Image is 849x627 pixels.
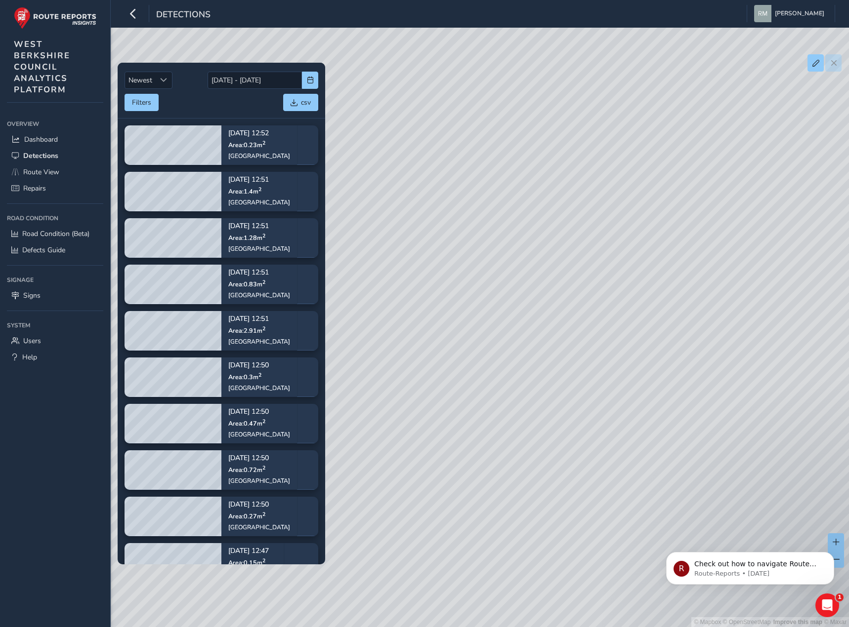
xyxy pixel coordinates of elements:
[22,353,37,362] span: Help
[7,318,103,333] div: System
[228,455,290,462] p: [DATE] 12:50
[262,324,265,332] sup: 2
[262,556,265,564] sup: 2
[228,315,290,322] p: [DATE] 12:51
[836,593,844,601] span: 1
[228,431,290,438] div: [GEOGRAPHIC_DATA]
[754,5,828,22] button: [PERSON_NAME]
[7,349,103,365] a: Help
[23,336,41,346] span: Users
[7,148,103,164] a: Detections
[24,135,58,144] span: Dashboard
[815,593,839,617] iframe: Intercom live chat
[7,211,103,226] div: Road Condition
[262,232,265,239] sup: 2
[23,184,46,193] span: Repairs
[228,523,290,531] div: [GEOGRAPHIC_DATA]
[23,151,58,160] span: Detections
[7,242,103,258] a: Defects Guide
[228,501,290,508] p: [DATE] 12:50
[7,164,103,180] a: Route View
[228,512,265,520] span: Area: 0.27 m
[301,98,311,107] span: csv
[228,198,290,206] div: [GEOGRAPHIC_DATA]
[156,72,172,88] div: Sort by Date
[23,167,59,177] span: Route View
[7,180,103,196] a: Repairs
[7,131,103,148] a: Dashboard
[258,185,261,193] sup: 2
[22,229,89,238] span: Road Condition (Beta)
[228,141,265,149] span: Area: 0.23 m
[228,152,290,160] div: [GEOGRAPHIC_DATA]
[651,531,849,600] iframe: Intercom notifications message
[228,419,265,428] span: Area: 0.47 m
[228,558,265,567] span: Area: 0.15 m
[228,176,290,183] p: [DATE] 12:51
[125,94,159,111] button: Filters
[262,510,265,517] sup: 2
[228,234,265,242] span: Area: 1.28 m
[7,333,103,349] a: Users
[283,94,318,111] button: csv
[228,326,265,335] span: Area: 2.91 m
[228,280,265,288] span: Area: 0.83 m
[754,5,771,22] img: diamond-layout
[228,130,290,137] p: [DATE] 12:52
[7,287,103,304] a: Signs
[228,223,290,230] p: [DATE] 12:51
[228,373,261,381] span: Area: 0.3 m
[7,226,103,242] a: Road Condition (Beta)
[7,273,103,287] div: Signage
[14,39,70,95] span: WEST BERKSHIRE COUNCIL ANALYTICS PLATFORM
[228,384,290,392] div: [GEOGRAPHIC_DATA]
[228,245,290,253] div: [GEOGRAPHIC_DATA]
[262,139,265,146] sup: 2
[23,291,41,300] span: Signs
[125,72,156,88] span: Newest
[228,408,290,415] p: [DATE] 12:50
[228,269,290,276] p: [DATE] 12:51
[228,362,290,369] p: [DATE] 12:50
[156,8,211,22] span: Detections
[228,338,290,346] div: [GEOGRAPHIC_DATA]
[228,187,261,196] span: Area: 1.4 m
[262,417,265,425] sup: 2
[14,7,96,29] img: rr logo
[228,548,277,554] p: [DATE] 12:47
[262,278,265,285] sup: 2
[228,466,265,474] span: Area: 0.72 m
[228,291,290,299] div: [GEOGRAPHIC_DATA]
[775,5,824,22] span: [PERSON_NAME]
[262,464,265,471] sup: 2
[258,371,261,378] sup: 2
[228,477,290,485] div: [GEOGRAPHIC_DATA]
[7,117,103,131] div: Overview
[22,245,65,255] span: Defects Guide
